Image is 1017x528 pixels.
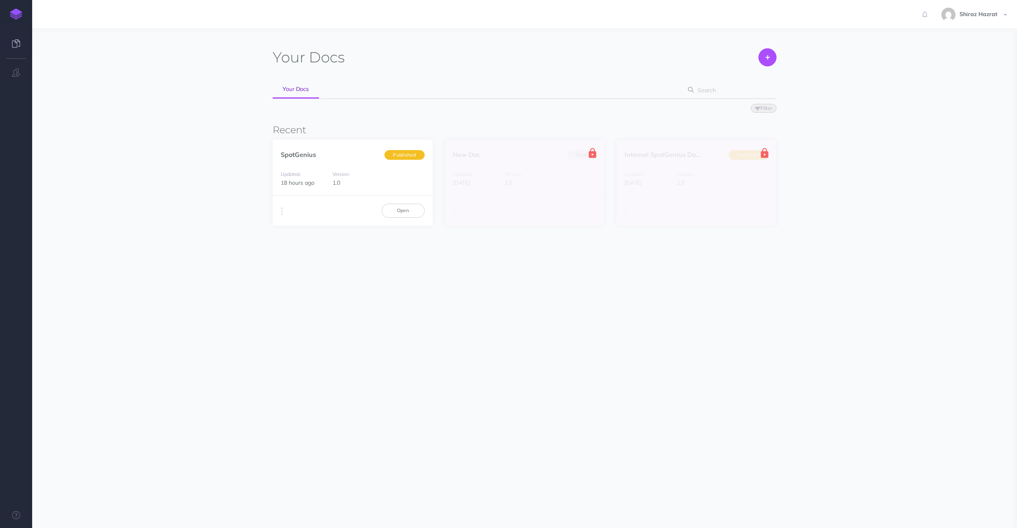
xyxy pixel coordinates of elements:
[695,83,764,97] input: Search
[333,179,340,186] span: 1.0
[955,10,1001,18] span: Shiraz Hazrat
[281,151,316,159] a: SpotGenius
[273,48,345,66] h1: Docs
[333,171,350,177] small: Version:
[941,8,955,22] img: f24abfa90493f84c710da7b1c7ca5087.jpg
[10,8,22,20] img: logo-mark.svg
[273,125,777,135] h3: Recent
[281,171,301,177] small: Updated:
[273,80,319,99] a: Your Docs
[283,85,309,93] span: Your Docs
[382,204,425,217] a: Open
[281,206,283,217] i: More actions
[273,48,305,66] span: Your
[751,104,777,113] button: Filter
[281,179,314,186] span: 18 hours ago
